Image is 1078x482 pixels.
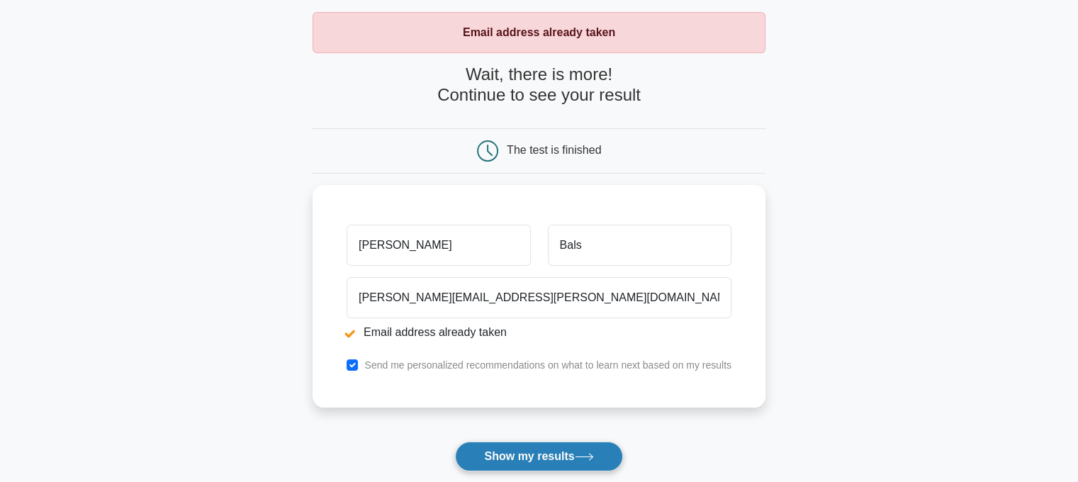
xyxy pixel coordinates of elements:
[347,225,530,266] input: First name
[455,442,622,471] button: Show my results
[548,225,731,266] input: Last name
[507,144,601,156] div: The test is finished
[313,65,765,106] h4: Wait, there is more! Continue to see your result
[463,26,615,38] strong: Email address already taken
[347,324,731,341] li: Email address already taken
[347,277,731,318] input: Email
[364,359,731,371] label: Send me personalized recommendations on what to learn next based on my results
